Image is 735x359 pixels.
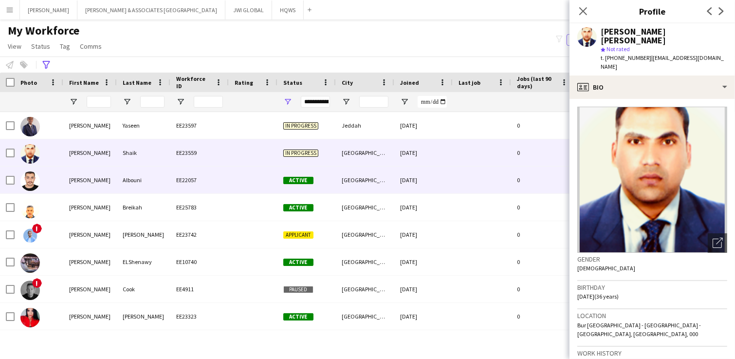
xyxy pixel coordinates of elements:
div: EE23742 [170,221,229,248]
div: EE23597 [170,112,229,139]
div: [PERSON_NAME] [63,303,117,330]
h3: Location [577,311,727,320]
div: 0 [511,139,574,166]
span: First Name [69,79,99,86]
div: [GEOGRAPHIC_DATA] [336,248,394,275]
img: Andy Cook [20,281,40,300]
div: ELShenawy [117,248,170,275]
div: EE10740 [170,248,229,275]
div: 0 [511,194,574,221]
div: Albouni [117,167,170,193]
div: [GEOGRAPHIC_DATA] [336,276,394,302]
div: EE4911 [170,276,229,302]
a: Comms [76,40,106,53]
img: Amir ELShenawy [20,253,40,273]
div: [GEOGRAPHIC_DATA] [336,194,394,221]
div: Yaseen [117,112,170,139]
input: Workforce ID Filter Input [194,96,223,108]
span: In progress [283,122,318,130]
div: 0 [511,303,574,330]
div: Cook [117,276,170,302]
div: [DATE] [394,112,453,139]
span: [DATE] (36 years) [577,293,619,300]
span: Photo [20,79,37,86]
button: Open Filter Menu [69,97,78,106]
div: EE22057 [170,167,229,193]
div: EE24670 [170,330,229,357]
button: [PERSON_NAME] & ASSOCIATES [GEOGRAPHIC_DATA] [77,0,225,19]
div: EE23323 [170,303,229,330]
img: Crew avatar or photo [577,107,727,253]
div: 0 [511,112,574,139]
span: Workforce ID [176,75,211,90]
div: [GEOGRAPHIC_DATA] [336,221,394,248]
div: [PERSON_NAME] [63,194,117,221]
button: Open Filter Menu [342,97,350,106]
span: Comms [80,42,102,51]
span: Active [283,204,313,211]
div: [PERSON_NAME] [63,167,117,193]
span: Active [283,259,313,266]
div: Bio [570,76,735,99]
div: Al Ain [336,330,394,357]
span: Jobs (last 90 days) [517,75,557,90]
div: [PERSON_NAME] [63,248,117,275]
input: Joined Filter Input [418,96,447,108]
div: [GEOGRAPHIC_DATA] [336,303,394,330]
div: [DATE] [394,194,453,221]
span: Rating [235,79,253,86]
input: Last Name Filter Input [140,96,165,108]
span: Paused [283,286,313,293]
span: Status [31,42,50,51]
div: [DATE] [394,303,453,330]
h3: Profile [570,5,735,18]
h3: Birthday [577,283,727,292]
button: [PERSON_NAME] [20,0,77,19]
img: Abdelaziz Yaseen [20,117,40,136]
input: First Name Filter Input [87,96,111,108]
img: Angelina Ciccotti [20,308,40,327]
span: Joined [400,79,419,86]
span: Active [283,177,313,184]
span: Bur [GEOGRAPHIC_DATA] - [GEOGRAPHIC_DATA] - [GEOGRAPHIC_DATA], [GEOGRAPHIC_DATA], 000 [577,321,701,338]
div: [DATE] [394,276,453,302]
span: ! [32,278,42,288]
div: [DATE] [394,248,453,275]
span: View [8,42,21,51]
div: [PERSON_NAME] [117,330,170,357]
span: Last job [459,79,480,86]
div: [GEOGRAPHIC_DATA] [336,139,394,166]
div: 0 [511,248,574,275]
button: JWI GLOBAL [225,0,272,19]
div: 0 [511,167,574,193]
span: In progress [283,150,318,157]
span: t. [PHONE_NUMBER] [601,54,651,61]
span: Not rated [606,45,630,53]
div: [DATE] [394,139,453,166]
span: My Workforce [8,23,79,38]
app-action-btn: Advanced filters [40,59,52,71]
a: Tag [56,40,74,53]
span: [DEMOGRAPHIC_DATA] [577,265,635,272]
button: HQWS [272,0,304,19]
img: Ali Rostami [20,226,40,246]
input: City Filter Input [359,96,388,108]
div: [PERSON_NAME] [117,221,170,248]
div: EE23559 [170,139,229,166]
h3: Gender [577,255,727,264]
div: 0 [511,221,574,248]
span: Active [283,313,313,321]
button: Open Filter Menu [176,97,185,106]
div: [PERSON_NAME] [63,276,117,302]
span: Last Name [123,79,151,86]
span: Status [283,79,302,86]
h3: Work history [577,349,727,358]
div: Breikah [117,194,170,221]
div: [GEOGRAPHIC_DATA] [336,167,394,193]
img: Ahmed Breikah [20,199,40,218]
img: Abdullah Albouni [20,171,40,191]
span: Applicant [283,231,313,239]
a: View [4,40,25,53]
div: Shaik [117,139,170,166]
button: Everyone5,974 [567,34,615,46]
